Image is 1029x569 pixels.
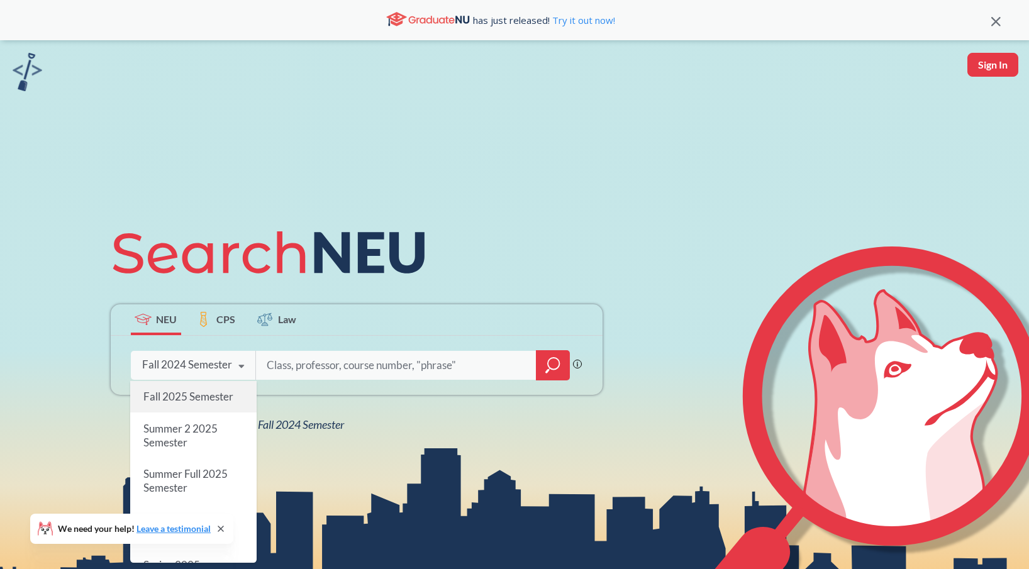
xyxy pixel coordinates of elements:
[265,352,527,378] input: Class, professor, course number, "phrase"
[550,14,615,26] a: Try it out now!
[278,312,296,326] span: Law
[13,53,42,91] img: sandbox logo
[216,312,235,326] span: CPS
[156,312,177,326] span: NEU
[142,358,232,372] div: Fall 2024 Semester
[142,417,344,431] span: View all classes for
[143,512,217,539] span: Summer 1 2025 Semester
[13,53,42,95] a: sandbox logo
[136,523,211,534] a: Leave a testimonial
[143,467,227,494] span: Summer Full 2025 Semester
[58,524,211,533] span: We need your help!
[473,13,615,27] span: has just released!
[234,417,344,431] span: NEU Fall 2024 Semester
[143,390,233,403] span: Fall 2025 Semester
[545,356,560,374] svg: magnifying glass
[967,53,1018,77] button: Sign In
[143,421,217,448] span: Summer 2 2025 Semester
[536,350,570,380] div: magnifying glass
